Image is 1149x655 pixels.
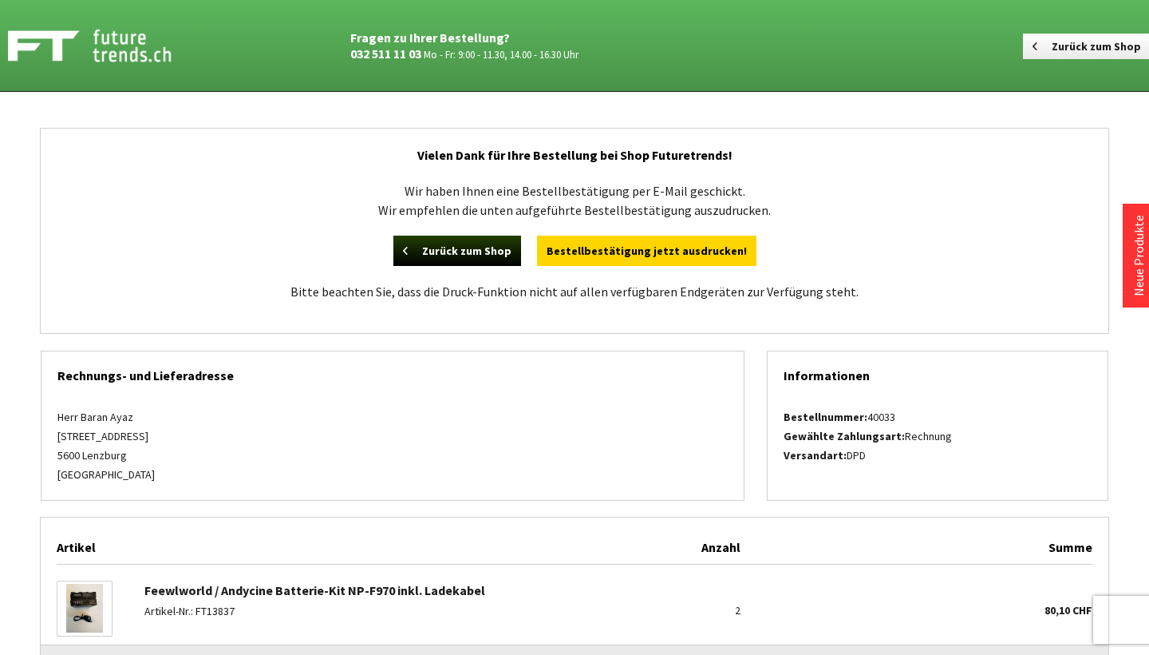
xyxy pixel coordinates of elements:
[57,282,1092,301] p: Bitte beachten Sie, dass die Druck-Funktion nicht auf allen verfügbaren Endgeräten zur Verfügung ...
[350,30,510,46] strong: Fragen zu Ihrer Bestellung?
[57,467,155,482] span: [GEOGRAPHIC_DATA]
[393,236,521,266] a: Zurück zum Shop
[424,48,578,61] small: Mo - Fr: 9:00 - 11.30, 14.00 - 16.30 Uhr
[8,26,207,65] img: Shop Futuretrends - zur Startseite wechseln
[1023,34,1149,59] a: Zurück zum Shop
[144,601,618,621] p: Artikel-Nr.: FT13837
[57,448,80,462] span: 5600
[64,582,106,636] img: Feewlworld / Andycine Batterie-Kit NP-F970 inkl. Ladekabel
[1131,215,1147,296] a: Neue Produkte
[8,26,282,65] a: Shop Futuretrends - zur Startseite wechseln
[784,410,867,424] strong: Bestellnummer:
[537,236,756,266] a: Bestellbestätigung jetzt ausdrucken!
[57,129,1092,165] h2: Vielen Dank für Ihre Bestellung bei Shop Futuretrends!
[110,410,133,424] span: Ayaz
[784,448,847,462] strong: Versandart:
[740,534,1092,564] div: Summe
[57,410,78,424] span: Herr
[82,448,127,462] span: Lenzburg
[626,534,740,564] div: Anzahl
[768,391,1108,500] div: 40033 Rechnung DPD
[740,573,1092,635] div: 80,10 CHF
[626,573,740,635] div: 2
[784,351,1092,391] div: Informationen
[57,181,1092,220] p: Wir haben Ihnen eine Bestellbestätigung per E-Mail geschickt. Wir empfehlen die unten aufgeführte...
[57,351,728,391] div: Rechnungs- und Lieferadresse
[57,534,626,564] div: Artikel
[350,46,421,62] a: 032 511 11 03
[144,582,485,598] a: Feewlworld / Andycine Batterie-Kit NP-F970 inkl. Ladekabel
[784,429,905,443] strong: Gewählte Zahlungsart:
[57,429,148,443] span: [STREET_ADDRESS]
[81,410,108,424] span: Baran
